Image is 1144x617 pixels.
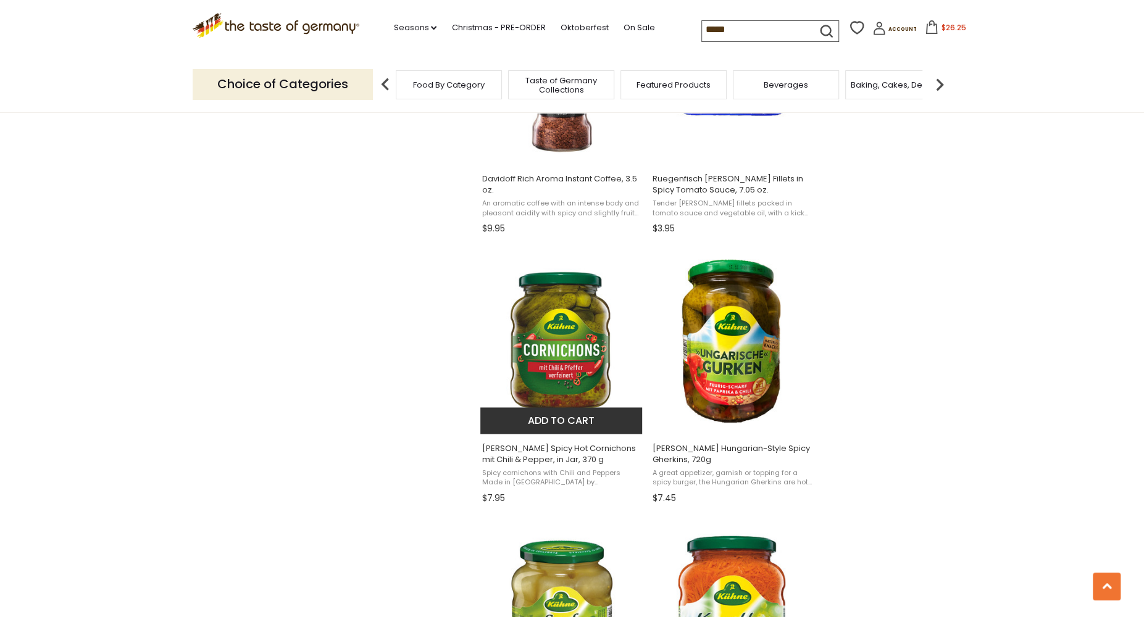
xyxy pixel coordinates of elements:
a: Kuehne Hungarian-Style Spicy Gherkins, 720g [650,249,814,508]
span: [PERSON_NAME] Spicy Hot Cornichons mit Chili & Pepper, in Jar, 370 g [482,443,642,465]
span: $3.95 [652,222,674,235]
span: Davidoff Rich Aroma Instant Coffee, 3.5 oz. [482,173,642,196]
a: Seasons [393,21,436,35]
span: Tender [PERSON_NAME] fillets packed in tomato sauce and vegetable oil, with a kick of hot chili p... [652,199,812,218]
span: Account [888,26,917,33]
span: $7.45 [652,492,675,505]
span: $26.25 [941,22,966,33]
a: Food By Category [413,80,485,89]
span: [PERSON_NAME] Hungarian-Style Spicy Gherkins, 720g [652,443,812,465]
p: Choice of Categories [193,69,373,99]
a: Kuehne Spicy Hot Cornichons mit Chili & Pepper, in Jar, 370 g [480,249,644,508]
a: Featured Products [637,80,711,89]
a: Account [872,22,917,39]
img: next arrow [927,72,952,97]
span: A great appetizer, garnish or topping for a spicy burger, the Hungarian Gherkins are hot and deli... [652,468,812,487]
a: Baking, Cakes, Desserts [851,80,946,89]
img: previous arrow [373,72,398,97]
button: $26.25 [919,20,972,39]
button: Add to cart [480,407,643,434]
a: On Sale [623,21,654,35]
a: Taste of Germany Collections [512,76,611,94]
span: Ruegenfisch [PERSON_NAME] Fillets in Spicy Tomato Sauce, 7.05 oz. [652,173,812,196]
a: Beverages [764,80,808,89]
img: Kuehne Hot Cornichons [480,259,644,423]
span: $7.95 [482,492,505,505]
a: Christmas - PRE-ORDER [451,21,545,35]
span: $9.95 [482,222,505,235]
span: Spicy cornichons with Chili and Peppers Made in [GEOGRAPHIC_DATA] by [PERSON_NAME], a vegetable a... [482,468,642,487]
a: Oktoberfest [560,21,608,35]
span: An aromatic coffee with an intense body and pleasant acidity with spicy and slightly fruity notes... [482,199,642,218]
